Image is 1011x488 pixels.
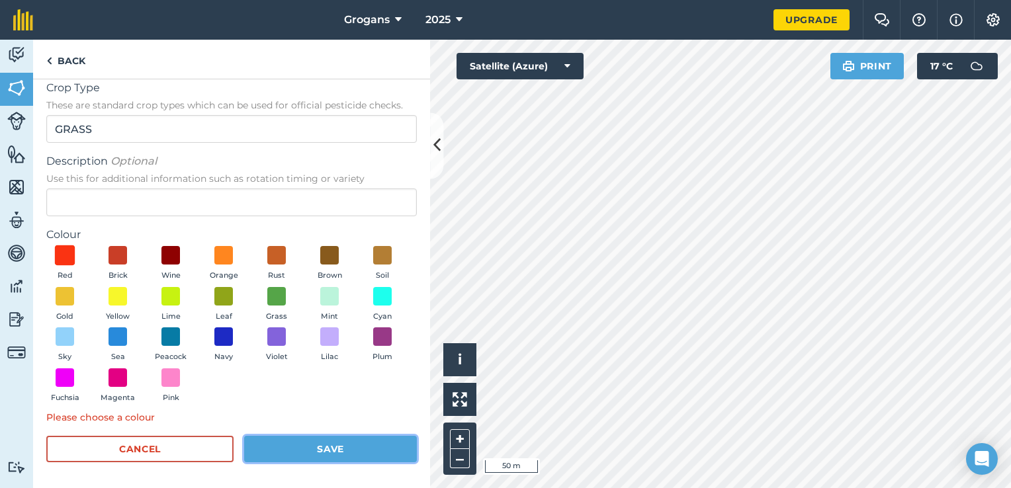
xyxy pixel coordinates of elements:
div: Please choose a colour [46,410,417,425]
button: Gold [46,287,83,323]
span: Brick [109,270,128,282]
button: Sea [99,327,136,363]
button: + [450,429,470,449]
img: svg+xml;base64,PHN2ZyB4bWxucz0iaHR0cDovL3d3dy53My5vcmcvMjAwMC9zdmciIHdpZHRoPSI1NiIgaGVpZ2h0PSI2MC... [7,177,26,197]
button: Peacock [152,327,189,363]
span: Description [46,153,417,169]
span: Violet [266,351,288,363]
img: svg+xml;base64,PD94bWwgdmVyc2lvbj0iMS4wIiBlbmNvZGluZz0idXRmLTgiPz4KPCEtLSBHZW5lcmF0b3I6IEFkb2JlIE... [963,53,990,79]
button: Brown [311,246,348,282]
img: svg+xml;base64,PD94bWwgdmVyc2lvbj0iMS4wIiBlbmNvZGluZz0idXRmLTgiPz4KPCEtLSBHZW5lcmF0b3I6IEFkb2JlIE... [7,309,26,329]
button: Print [830,53,904,79]
button: Wine [152,246,189,282]
span: Orange [210,270,238,282]
button: Navy [205,327,242,363]
span: Fuchsia [51,392,79,404]
button: Satellite (Azure) [457,53,584,79]
img: A question mark icon [911,13,927,26]
button: Magenta [99,368,136,404]
button: Fuchsia [46,368,83,404]
span: Rust [268,270,285,282]
span: 2025 [425,12,451,28]
button: Plum [364,327,401,363]
img: svg+xml;base64,PD94bWwgdmVyc2lvbj0iMS4wIiBlbmNvZGluZz0idXRmLTgiPz4KPCEtLSBHZW5lcmF0b3I6IEFkb2JlIE... [7,461,26,473]
img: svg+xml;base64,PHN2ZyB4bWxucz0iaHR0cDovL3d3dy53My5vcmcvMjAwMC9zdmciIHdpZHRoPSIxOSIgaGVpZ2h0PSIyNC... [842,58,855,74]
img: svg+xml;base64,PD94bWwgdmVyc2lvbj0iMS4wIiBlbmNvZGluZz0idXRmLTgiPz4KPCEtLSBHZW5lcmF0b3I6IEFkb2JlIE... [7,45,26,65]
span: Grogans [344,12,390,28]
button: Brick [99,246,136,282]
em: Optional [110,155,157,167]
button: – [450,449,470,468]
img: svg+xml;base64,PHN2ZyB4bWxucz0iaHR0cDovL3d3dy53My5vcmcvMjAwMC9zdmciIHdpZHRoPSI5IiBoZWlnaHQ9IjI0Ii... [46,53,52,69]
img: A cog icon [985,13,1001,26]
img: svg+xml;base64,PD94bWwgdmVyc2lvbj0iMS4wIiBlbmNvZGluZz0idXRmLTgiPz4KPCEtLSBHZW5lcmF0b3I6IEFkb2JlIE... [7,112,26,130]
button: Cyan [364,287,401,323]
span: Navy [214,351,233,363]
span: 17 ° C [930,53,953,79]
span: Soil [376,270,389,282]
button: Red [46,246,83,282]
button: Yellow [99,287,136,323]
span: Cyan [373,311,392,323]
img: svg+xml;base64,PHN2ZyB4bWxucz0iaHR0cDovL3d3dy53My5vcmcvMjAwMC9zdmciIHdpZHRoPSI1NiIgaGVpZ2h0PSI2MC... [7,144,26,164]
img: Four arrows, one pointing top left, one top right, one bottom right and the last bottom left [453,392,467,407]
button: Sky [46,327,83,363]
span: Pink [163,392,179,404]
button: Lime [152,287,189,323]
button: Grass [258,287,295,323]
button: Lilac [311,327,348,363]
button: Rust [258,246,295,282]
img: svg+xml;base64,PHN2ZyB4bWxucz0iaHR0cDovL3d3dy53My5vcmcvMjAwMC9zdmciIHdpZHRoPSI1NiIgaGVpZ2h0PSI2MC... [7,78,26,98]
button: Orange [205,246,242,282]
label: Colour [46,227,417,243]
button: i [443,343,476,376]
div: Open Intercom Messenger [966,443,998,475]
span: Wine [161,270,181,282]
img: Two speech bubbles overlapping with the left bubble in the forefront [874,13,890,26]
span: Magenta [101,392,135,404]
span: Lilac [321,351,338,363]
button: Save [244,436,417,462]
button: Leaf [205,287,242,323]
span: Lime [161,311,181,323]
img: svg+xml;base64,PHN2ZyB4bWxucz0iaHR0cDovL3d3dy53My5vcmcvMjAwMC9zdmciIHdpZHRoPSIxNyIgaGVpZ2h0PSIxNy... [949,12,963,28]
img: svg+xml;base64,PD94bWwgdmVyc2lvbj0iMS4wIiBlbmNvZGluZz0idXRmLTgiPz4KPCEtLSBHZW5lcmF0b3I6IEFkb2JlIE... [7,210,26,230]
img: svg+xml;base64,PD94bWwgdmVyc2lvbj0iMS4wIiBlbmNvZGluZz0idXRmLTgiPz4KPCEtLSBHZW5lcmF0b3I6IEFkb2JlIE... [7,243,26,263]
img: svg+xml;base64,PD94bWwgdmVyc2lvbj0iMS4wIiBlbmNvZGluZz0idXRmLTgiPz4KPCEtLSBHZW5lcmF0b3I6IEFkb2JlIE... [7,276,26,296]
span: Use this for additional information such as rotation timing or variety [46,172,417,185]
span: Gold [56,311,73,323]
span: Grass [266,311,287,323]
button: Soil [364,246,401,282]
img: fieldmargin Logo [13,9,33,30]
span: Yellow [106,311,130,323]
span: Sea [111,351,125,363]
span: Crop Type [46,80,417,96]
span: Leaf [216,311,232,323]
span: Sky [58,351,71,363]
span: Red [58,270,73,282]
span: Mint [321,311,338,323]
button: Mint [311,287,348,323]
span: Plum [373,351,392,363]
button: Pink [152,368,189,404]
button: 17 °C [917,53,998,79]
input: Start typing to search for crop type [46,115,417,143]
a: Back [33,40,99,79]
a: Upgrade [773,9,850,30]
span: Peacock [155,351,187,363]
button: Cancel [46,436,234,462]
button: Violet [258,327,295,363]
span: These are standard crop types which can be used for official pesticide checks. [46,99,417,112]
span: Brown [318,270,342,282]
img: svg+xml;base64,PD94bWwgdmVyc2lvbj0iMS4wIiBlbmNvZGluZz0idXRmLTgiPz4KPCEtLSBHZW5lcmF0b3I6IEFkb2JlIE... [7,343,26,362]
span: i [458,351,462,368]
